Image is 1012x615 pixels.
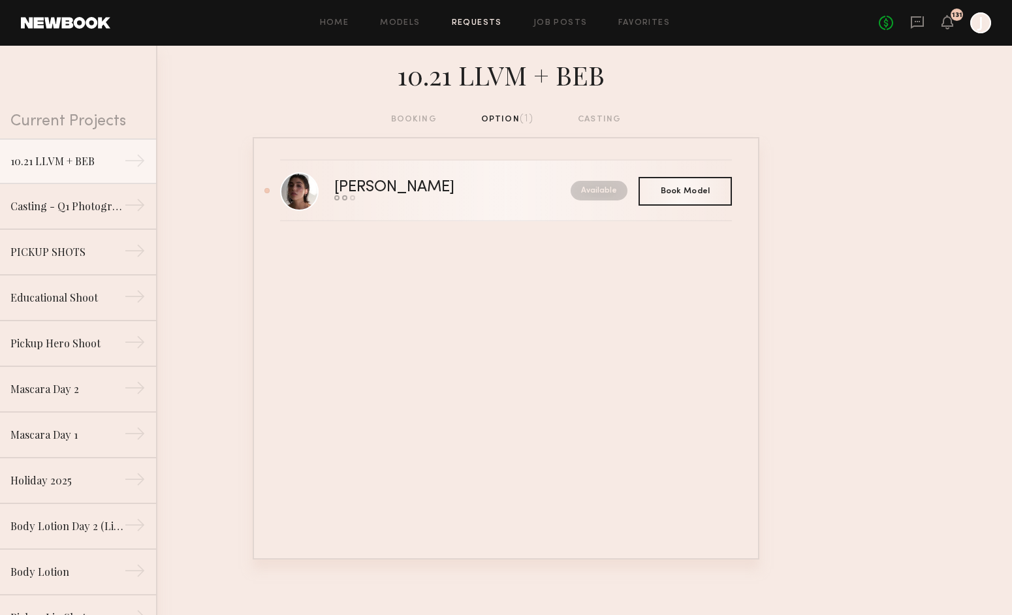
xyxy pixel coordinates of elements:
[124,332,146,358] div: →
[10,336,124,351] div: Pickup Hero Shoot
[10,198,124,214] div: Casting - Q1 Photography
[571,181,627,200] nb-request-status: Available
[952,12,962,19] div: 131
[124,286,146,312] div: →
[10,564,124,580] div: Body Lotion
[280,161,732,221] a: [PERSON_NAME]Available
[124,469,146,495] div: →
[253,56,759,91] div: 10.21 LLVM + BEB
[124,240,146,266] div: →
[10,244,124,260] div: PICKUP SHOTS
[124,514,146,541] div: →
[10,518,124,534] div: Body Lotion Day 2 (Lip Macros)
[452,19,502,27] a: Requests
[380,19,420,27] a: Models
[661,187,710,195] span: Book Model
[124,560,146,586] div: →
[970,12,991,33] a: J
[10,473,124,488] div: Holiday 2025
[10,290,124,306] div: Educational Shoot
[124,423,146,449] div: →
[618,19,670,27] a: Favorites
[533,19,588,27] a: Job Posts
[320,19,349,27] a: Home
[124,377,146,403] div: →
[10,153,124,169] div: 10.21 LLVM + BEB
[10,381,124,397] div: Mascara Day 2
[334,180,513,195] div: [PERSON_NAME]
[124,150,146,176] div: →
[124,195,146,221] div: →
[10,427,124,443] div: Mascara Day 1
